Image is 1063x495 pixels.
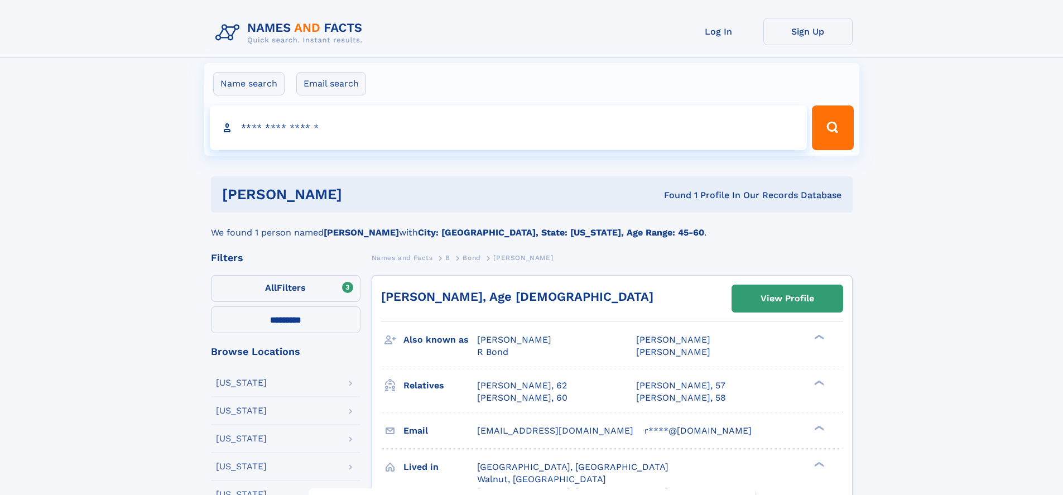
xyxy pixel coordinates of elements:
[222,188,503,201] h1: [PERSON_NAME]
[216,406,267,415] div: [US_STATE]
[811,424,825,431] div: ❯
[636,392,726,404] a: [PERSON_NAME], 58
[324,227,399,238] b: [PERSON_NAME]
[811,460,825,468] div: ❯
[418,227,704,238] b: City: [GEOGRAPHIC_DATA], State: [US_STATE], Age Range: 45-60
[211,275,360,302] label: Filters
[477,425,633,436] span: [EMAIL_ADDRESS][DOMAIN_NAME]
[403,330,477,349] h3: Also known as
[372,251,433,265] a: Names and Facts
[216,378,267,387] div: [US_STATE]
[761,286,814,311] div: View Profile
[381,290,653,304] a: [PERSON_NAME], Age [DEMOGRAPHIC_DATA]
[403,458,477,477] h3: Lived in
[211,213,853,239] div: We found 1 person named with .
[216,434,267,443] div: [US_STATE]
[503,189,841,201] div: Found 1 Profile In Our Records Database
[445,251,450,265] a: B
[477,334,551,345] span: [PERSON_NAME]
[216,462,267,471] div: [US_STATE]
[265,282,277,293] span: All
[403,376,477,395] h3: Relatives
[477,462,668,472] span: [GEOGRAPHIC_DATA], [GEOGRAPHIC_DATA]
[477,474,606,484] span: Walnut, [GEOGRAPHIC_DATA]
[477,379,567,392] a: [PERSON_NAME], 62
[811,334,825,341] div: ❯
[213,72,285,95] label: Name search
[477,392,567,404] a: [PERSON_NAME], 60
[477,347,508,357] span: R Bond
[210,105,807,150] input: search input
[211,253,360,263] div: Filters
[211,18,372,48] img: Logo Names and Facts
[732,285,843,312] a: View Profile
[811,379,825,386] div: ❯
[636,347,710,357] span: [PERSON_NAME]
[636,334,710,345] span: [PERSON_NAME]
[463,251,480,265] a: Bond
[296,72,366,95] label: Email search
[211,347,360,357] div: Browse Locations
[463,254,480,262] span: Bond
[445,254,450,262] span: B
[636,379,725,392] a: [PERSON_NAME], 57
[812,105,853,150] button: Search Button
[674,18,763,45] a: Log In
[763,18,853,45] a: Sign Up
[403,421,477,440] h3: Email
[493,254,553,262] span: [PERSON_NAME]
